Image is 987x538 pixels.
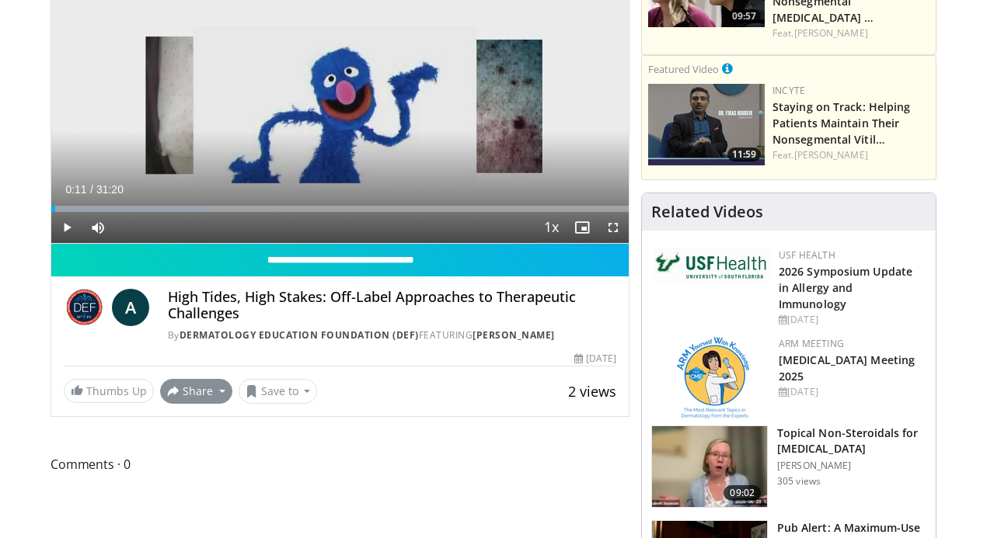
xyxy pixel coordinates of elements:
[652,426,767,507] img: 34a4b5e7-9a28-40cd-b963-80fdb137f70d.150x105_q85_crop-smart_upscale.jpg
[724,485,761,501] span: 09:02
[648,84,765,165] a: 11:59
[535,212,567,243] button: Playback Rate
[779,337,844,350] a: ARM Meeting
[598,212,629,243] button: Fullscreen
[168,328,616,342] div: By FEATURING
[779,385,923,399] div: [DATE]
[82,212,113,243] button: Mute
[773,84,805,97] a: Incyte
[112,289,149,326] a: A
[168,289,616,322] h4: High Tides, High Stakes: Off-Label Approaches to Therapeutic Challenges
[651,425,926,508] a: 09:02 Topical Non-Steroidals for [MEDICAL_DATA] [PERSON_NAME] 305 views
[51,212,82,243] button: Play
[648,62,719,76] small: Featured Video
[727,148,761,161] span: 11:59
[90,183,93,196] span: /
[568,382,616,401] span: 2 views
[794,148,868,161] a: [PERSON_NAME]
[180,328,419,342] a: Dermatology Education Foundation (DEF)
[648,84,765,165] img: fe0751a3-754b-4fa7-bfe3-852521745b57.png.150x105_q85_crop-smart_upscale.jpg
[51,454,630,474] span: Comments 0
[64,289,106,326] img: Dermatology Education Foundation (DEF)
[773,99,911,147] a: Staying on Track: Helping Patients Maintain Their Nonsegmental Vitil…
[651,203,763,221] h4: Related Videos
[794,26,868,40] a: [PERSON_NAME]
[777,460,926,472] p: [PERSON_NAME]
[65,183,86,196] span: 0:11
[777,475,821,488] p: 305 views
[574,352,616,366] div: [DATE]
[473,328,555,342] a: [PERSON_NAME]
[777,425,926,456] h3: Topical Non-Steroidals for [MEDICAL_DATA]
[677,337,749,418] img: 89a28c6a-718a-466f-b4d1-7c1f06d8483b.png.150x105_q85_autocrop_double_scale_upscale_version-0.2.png
[654,248,771,283] img: 6ba8804a-8538-4002-95e7-a8f8012d4a11.png.150x105_q85_autocrop_double_scale_upscale_version-0.2.jpg
[773,26,929,40] div: Feat.
[779,313,923,327] div: [DATE]
[779,264,912,311] a: 2026 Symposium Update in Allergy and Immunology
[64,379,154,403] a: Thumbs Up
[96,183,124,196] span: 31:20
[727,9,761,23] span: 09:57
[239,379,318,404] button: Save to
[779,248,835,262] a: USF Health
[773,148,929,162] div: Feat.
[160,379,232,404] button: Share
[51,206,629,212] div: Progress Bar
[567,212,598,243] button: Enable picture-in-picture mode
[779,352,915,384] a: [MEDICAL_DATA] Meeting 2025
